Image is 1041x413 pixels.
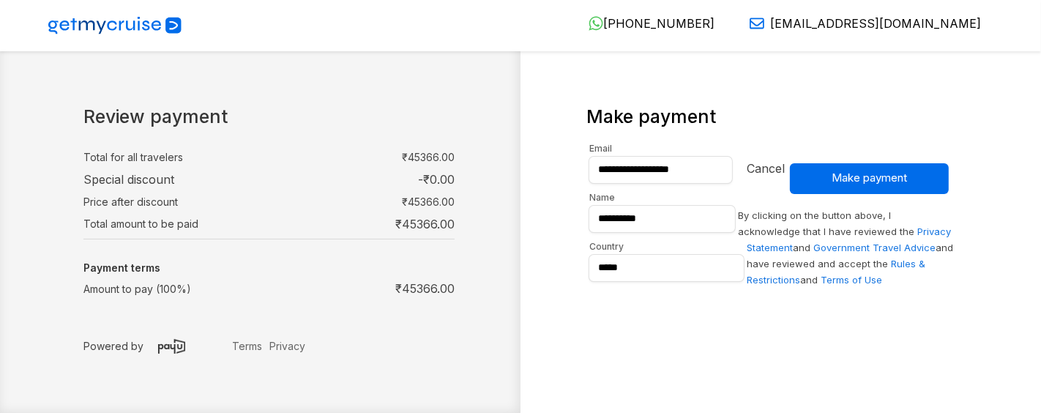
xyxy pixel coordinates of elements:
[603,16,714,31] span: [PHONE_NUMBER]
[821,274,882,286] a: Terms of Use
[589,192,735,203] label: Name
[747,144,785,194] button: Cancel
[790,163,949,194] button: Make payment
[418,172,455,187] strong: -₹ 0 .00
[158,339,185,354] img: payu
[738,16,981,31] a: [EMAIL_ADDRESS][DOMAIN_NAME]
[750,16,764,31] img: Email
[325,191,332,212] td: :
[83,106,455,128] h1: Review payment
[586,207,958,288] p: By clicking on the button above, I acknowledge that I have reviewed the and and have reviewed and...
[325,212,332,236] td: :
[325,168,332,191] td: :
[589,16,603,31] img: WhatsApp
[83,338,229,354] p: Powered by
[577,16,714,31] a: [PHONE_NUMBER]
[332,191,455,212] td: ₹ 45366 .00
[813,242,936,253] a: Government Travel Advice
[332,146,455,168] td: ₹ 45366 .00
[586,106,958,128] h3: Make payment
[747,226,951,253] a: Privacy Statement
[325,277,332,300] td: :
[83,146,325,168] td: Total for all travelers
[747,258,925,286] a: Rules & Restrictions
[229,338,266,354] a: Terms
[266,338,310,354] a: Privacy
[83,212,325,236] td: Total amount to be paid
[395,281,455,296] strong: ₹ 45366 .00
[83,191,325,212] td: Price after discount
[83,262,455,275] h5: Payment terms
[770,16,981,31] span: [EMAIL_ADDRESS][DOMAIN_NAME]
[83,277,325,300] td: Amount to pay ( 100 %)
[83,172,174,187] strong: Special discount
[395,217,455,231] strong: ₹ 45366 .00
[325,146,332,168] td: :
[589,143,732,154] label: Email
